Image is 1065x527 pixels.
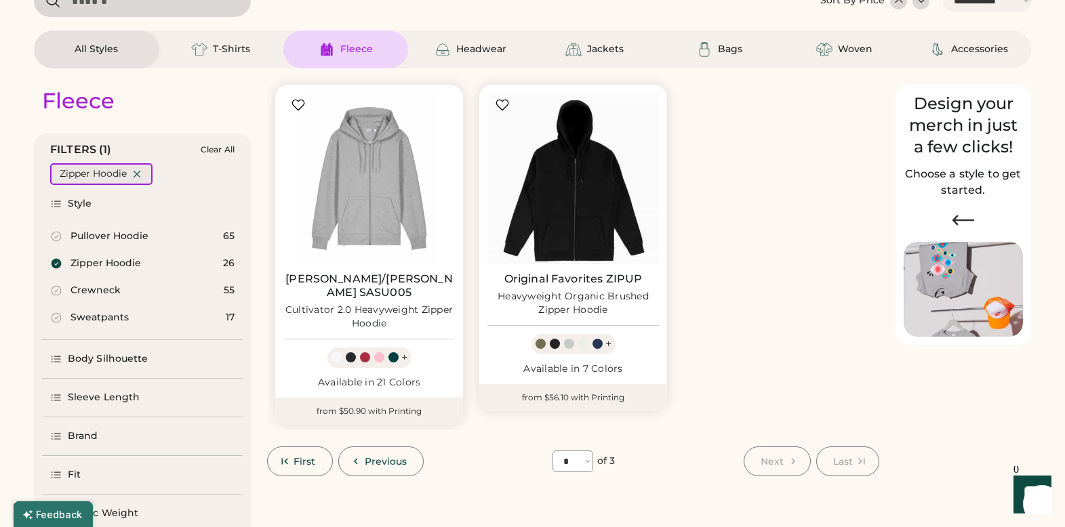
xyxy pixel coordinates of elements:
div: Heavyweight Organic Brushed Zipper Hoodie [487,290,659,317]
div: All Styles [75,43,118,56]
div: Fleece [42,87,115,114]
img: Accessories Icon [929,41,946,58]
div: Body Silhouette [68,352,148,366]
div: Zipper Hoodie [71,257,141,270]
div: Sleeve Length [68,391,140,404]
div: + [605,337,611,352]
div: Accessories [951,43,1008,56]
div: Pullover Hoodie [71,230,148,243]
div: Headwear [456,43,506,56]
span: Previous [365,457,407,466]
span: First [294,457,316,466]
div: 26 [223,257,235,270]
button: First [267,446,333,476]
div: Fleece [340,43,373,56]
div: Woven [838,43,872,56]
div: 55 [224,284,235,297]
img: Original Favorites ZIPUP Heavyweight Organic Brushed Zipper Hoodie [487,93,659,264]
div: of 3 [597,455,615,468]
div: 65 [223,230,235,243]
div: Bags [718,43,742,56]
img: T-Shirts Icon [191,41,207,58]
button: Next [744,446,810,476]
img: Stanley/Stella SASU005 Cultivator 2.0 Heavyweight Zipper Hoodie [283,93,455,264]
iframe: Front Chat [1001,466,1059,524]
h2: Choose a style to get started. [904,166,1023,198]
div: Design your merch in just a few clicks! [904,93,1023,158]
div: Fit [68,468,81,482]
span: Last [833,457,853,466]
div: 17 [226,311,235,324]
div: FILTERS (1) [50,142,112,158]
a: Original Favorites ZIPUP [504,272,643,286]
div: Crewneck [71,284,121,297]
div: + [401,350,407,365]
div: Zipper Hoodie [60,167,127,181]
img: Fleece Icon [319,41,335,58]
div: T-Shirts [213,43,250,56]
a: [PERSON_NAME]/[PERSON_NAME] SASU005 [283,272,455,299]
div: Fabric Weight [68,507,138,520]
div: Brand [68,429,98,443]
div: Cultivator 2.0 Heavyweight Zipper Hoodie [283,303,455,331]
img: Jackets Icon [565,41,582,58]
div: Clear All [201,145,235,154]
img: Bags Icon [696,41,712,58]
img: Image of Lisa Congdon Eye Print on T-Shirt and Hat [904,242,1023,337]
div: Available in 7 Colors [487,362,659,376]
button: Previous [338,446,424,476]
div: Available in 21 Colors [283,376,455,389]
img: Headwear Icon [435,41,451,58]
div: Jackets [587,43,624,56]
button: Last [816,446,879,476]
span: Next [761,457,784,466]
div: Sweatpants [71,311,129,324]
div: Style [68,197,92,211]
div: from $50.90 with Printing [275,398,463,425]
div: from $56.10 with Printing [479,384,667,411]
img: Woven Icon [816,41,832,58]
